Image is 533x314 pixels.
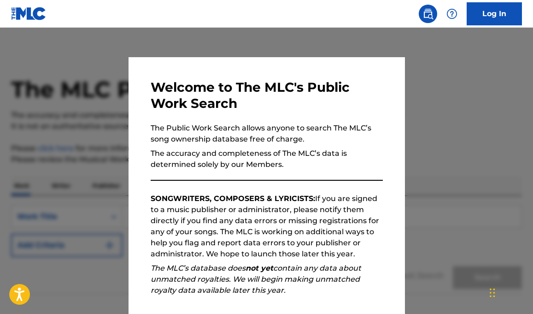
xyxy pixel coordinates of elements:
[443,5,461,23] div: Help
[151,264,361,295] em: The MLC’s database does contain any data about unmatched royalties. We will begin making unmatche...
[151,193,383,260] p: If you are signed to a music publisher or administrator, please notify them directly if you find ...
[487,270,533,314] iframe: Chat Widget
[422,8,433,19] img: search
[151,123,383,145] p: The Public Work Search allows anyone to search The MLC’s song ownership database free of charge.
[490,279,495,307] div: Drag
[467,2,522,25] a: Log In
[151,194,315,203] strong: SONGWRITERS, COMPOSERS & LYRICISTS:
[151,79,383,112] h3: Welcome to The MLC's Public Work Search
[151,148,383,170] p: The accuracy and completeness of The MLC’s data is determined solely by our Members.
[11,7,47,20] img: MLC Logo
[446,8,457,19] img: help
[419,5,437,23] a: Public Search
[246,264,273,273] strong: not yet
